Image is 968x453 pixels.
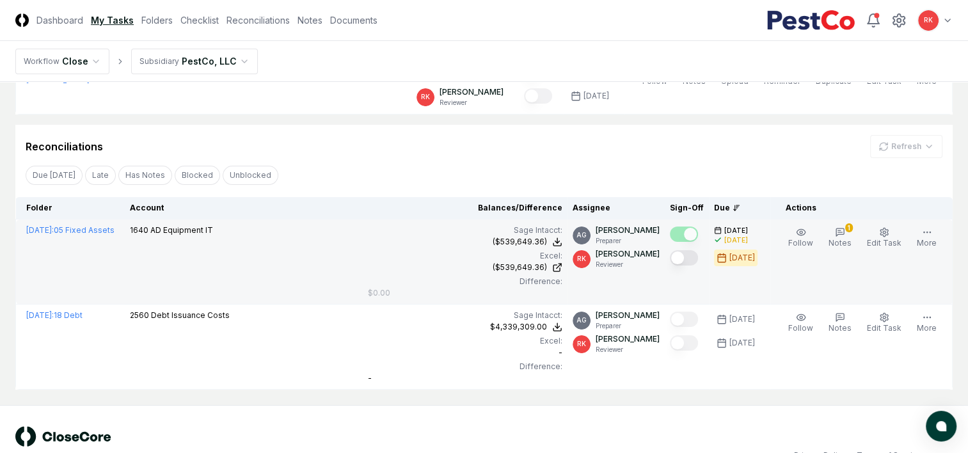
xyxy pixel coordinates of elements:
div: Sage Intacct : [368,225,562,236]
a: [DATE]:05 Fixed Assets [26,225,115,235]
button: Follow [786,310,816,337]
span: 2560 [130,310,149,320]
button: Edit Task [864,310,904,337]
button: ($539,649.36) [493,236,562,248]
span: Edit Task [867,323,901,333]
div: Due [714,202,765,214]
div: ($539,649.36) [493,236,547,248]
span: Follow [788,323,813,333]
span: Follow [788,238,813,248]
th: Sign-Off [665,197,709,219]
span: RK [421,92,430,102]
a: Checklist [180,13,219,27]
div: - [368,335,562,358]
p: [PERSON_NAME] [440,86,504,98]
img: Logo [15,13,29,27]
th: Assignee [567,197,665,219]
span: AG [576,315,587,325]
span: RK [577,254,586,264]
div: - [368,372,562,384]
th: Folder [16,197,125,219]
a: Folders [141,13,173,27]
div: [DATE] [583,90,609,102]
div: Workflow [24,56,60,67]
div: [DATE] [729,252,755,264]
th: Balances/Difference [363,197,567,219]
button: More [914,225,939,251]
button: Late [85,166,116,185]
a: ($539,649.36) [368,262,562,273]
p: Reviewer [440,98,504,107]
button: RK [917,9,940,32]
span: AG [576,230,587,240]
span: RK [924,15,933,25]
a: My Tasks [91,13,134,27]
div: Account [130,202,358,214]
p: Reviewer [596,260,660,269]
button: More [914,310,939,337]
p: Preparer [596,236,660,246]
div: Difference: [368,361,562,372]
div: Excel: [368,335,562,347]
img: PestCo logo [766,10,855,31]
button: Mark complete [670,250,698,266]
button: Mark complete [670,226,698,242]
div: Subsidiary [139,56,179,67]
span: 1640 [130,225,148,235]
div: ($539,649.36) [493,262,547,273]
span: Notes [829,238,852,248]
p: [PERSON_NAME] [596,225,660,236]
button: $4,339,309.00 [490,321,562,333]
p: Preparer [596,321,660,331]
span: [DATE] : [26,310,54,320]
button: Unblocked [223,166,278,185]
div: Excel: [368,250,562,262]
a: [DATE]:18 Debt [26,310,83,320]
p: [PERSON_NAME] [596,310,660,321]
a: Documents [330,13,377,27]
span: Notes [829,323,852,333]
button: Due Today [26,166,83,185]
button: Mark complete [670,335,698,351]
span: RK [577,339,586,349]
span: [DATE] : [26,225,54,235]
div: Difference: [368,276,562,287]
button: Blocked [175,166,220,185]
p: [PERSON_NAME] [596,248,660,260]
button: atlas-launcher [926,411,956,441]
div: [DATE] [724,235,748,245]
div: Reconciliations [26,139,103,154]
button: Follow [786,225,816,251]
div: Actions [775,202,942,214]
span: [DATE] [724,226,748,235]
button: Notes [826,310,854,337]
p: [PERSON_NAME] [596,333,660,345]
span: Edit Task [867,238,901,248]
span: Debt Issuance Costs [151,310,230,320]
div: 1 [845,223,853,232]
img: logo [15,426,111,447]
button: Has Notes [118,166,172,185]
button: 1Notes [826,225,854,251]
p: Reviewer [596,345,660,354]
button: Mark complete [524,88,552,104]
div: Sage Intacct : [368,310,562,321]
button: Edit Task [864,225,904,251]
button: Mark complete [670,312,698,327]
div: $0.00 [368,287,390,299]
div: [DATE] [729,314,755,325]
a: Dashboard [36,13,83,27]
a: Reconciliations [226,13,290,27]
div: [DATE] [729,337,755,349]
span: AD Equipment IT [150,225,213,235]
a: Notes [298,13,322,27]
div: $4,339,309.00 [490,321,547,333]
nav: breadcrumb [15,49,258,74]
